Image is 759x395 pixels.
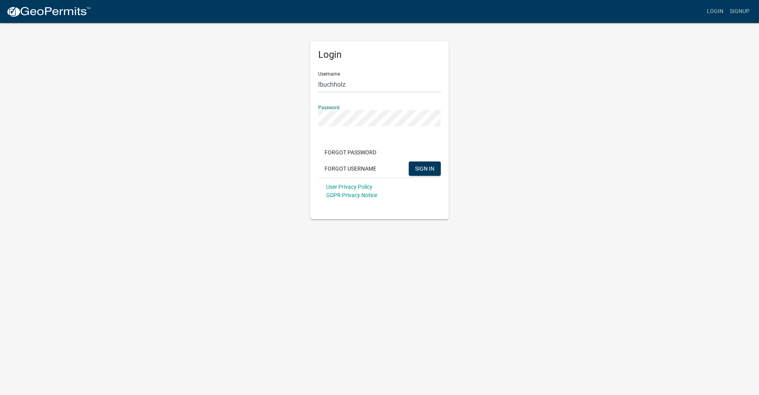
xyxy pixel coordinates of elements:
[326,192,377,198] a: GDPR Privacy Notice
[727,4,753,19] a: Signup
[318,161,383,176] button: Forgot Username
[704,4,727,19] a: Login
[415,165,434,171] span: SIGN IN
[318,49,441,61] h5: Login
[409,161,441,176] button: SIGN IN
[318,145,383,160] button: Forgot Password
[326,184,372,190] a: User Privacy Policy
